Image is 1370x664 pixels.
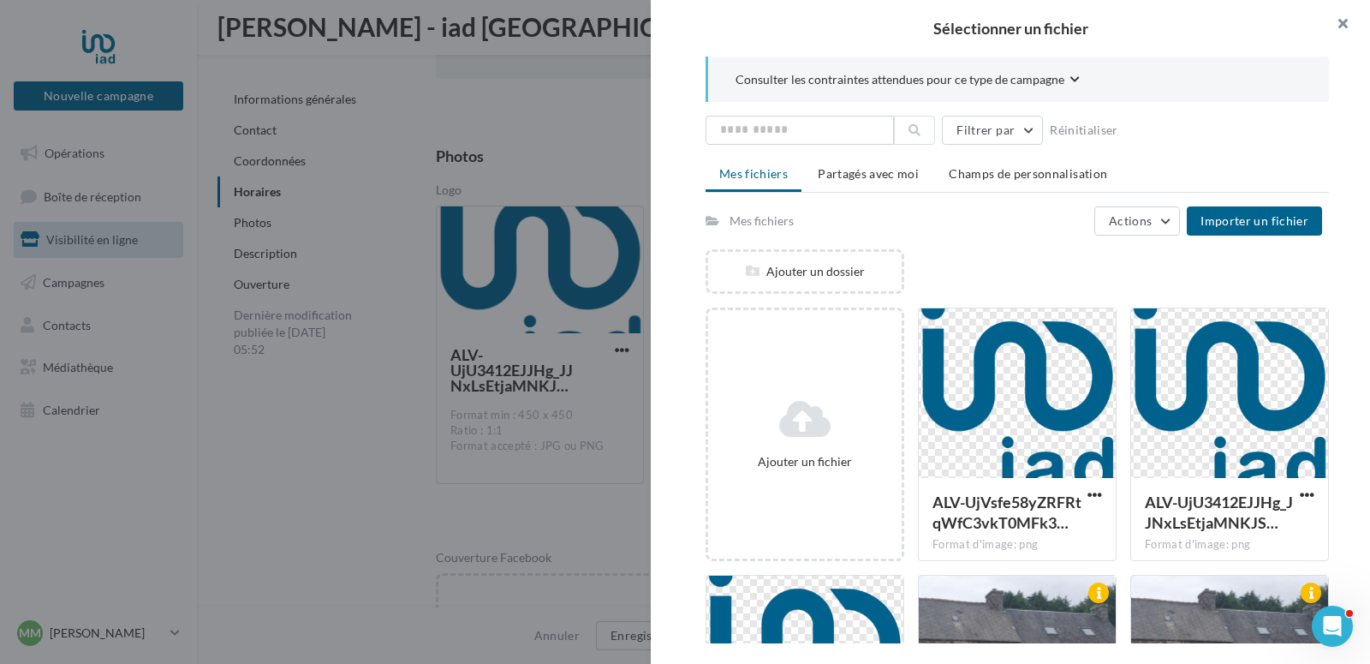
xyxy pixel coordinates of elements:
button: Consulter les contraintes attendues pour ce type de campagne [736,70,1080,92]
span: Champs de personnalisation [949,166,1107,181]
div: Ajouter un dossier [708,263,902,280]
span: Actions [1109,213,1152,228]
iframe: Intercom live chat [1312,606,1353,647]
span: Mes fichiers [719,166,788,181]
span: Importer un fichier [1200,213,1308,228]
div: Format d'image: png [1145,537,1314,553]
button: Réinitialiser [1043,120,1125,141]
div: Ajouter un fichier [715,453,895,470]
span: Partagés avec moi [818,166,919,181]
div: Mes fichiers [730,212,794,230]
h2: Sélectionner un fichier [678,21,1343,36]
span: Consulter les contraintes attendues pour ce type de campagne [736,71,1064,88]
button: Filtrer par [942,116,1043,145]
span: ALV-UjU3412EJJHg_JJNxLsEtjaMNKJSPq_yxSivYr34lUGxt00tsL5B [1145,493,1293,532]
button: Importer un fichier [1187,206,1322,236]
div: Format d'image: png [932,537,1102,553]
button: Actions [1094,206,1180,236]
span: ALV-UjVsfe58yZRFRtqWfC3vkT0MFk3GKRKPeannkPpThQTxseKgmsey [932,493,1081,532]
